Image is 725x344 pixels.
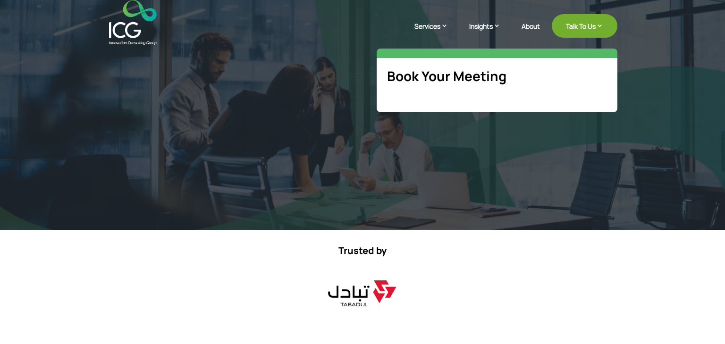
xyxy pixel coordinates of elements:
[414,21,457,45] a: Services
[522,23,540,45] a: About
[315,273,410,312] img: tabadul logo
[552,14,617,38] a: Talk To Us
[387,68,607,89] h5: Book Your Meeting
[469,21,510,45] a: Insights
[108,245,617,256] p: Trusted by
